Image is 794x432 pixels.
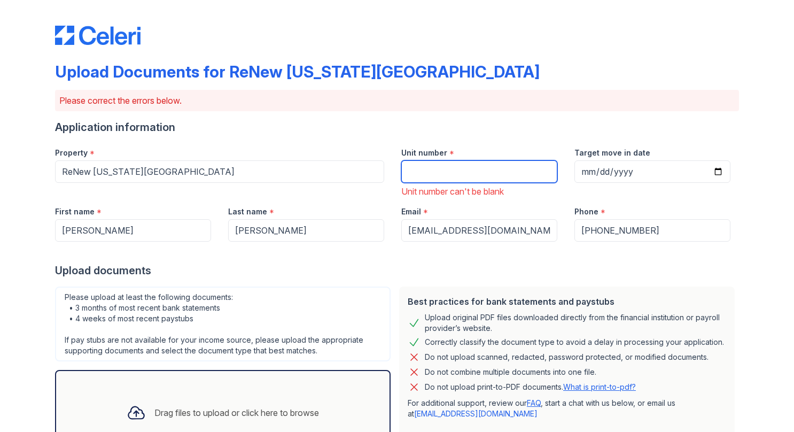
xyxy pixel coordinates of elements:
a: FAQ [527,398,541,407]
div: Correctly classify the document type to avoid a delay in processing your application. [425,336,724,349]
label: Unit number [401,148,447,158]
a: [EMAIL_ADDRESS][DOMAIN_NAME] [414,409,538,418]
p: For additional support, review our , start a chat with us below, or email us at [408,398,726,419]
div: Unit number can't be blank [401,185,557,198]
label: Property [55,148,88,158]
a: What is print-to-pdf? [563,382,636,391]
label: Email [401,206,421,217]
div: Drag files to upload or click here to browse [154,406,319,419]
label: Last name [228,206,267,217]
label: Target move in date [574,148,650,158]
div: Please upload at least the following documents: • 3 months of most recent bank statements • 4 wee... [55,287,391,361]
div: Upload documents [55,263,739,278]
p: Do not upload print-to-PDF documents. [425,382,636,392]
div: Do not combine multiple documents into one file. [425,366,596,379]
div: Upload Documents for ReNew [US_STATE][GEOGRAPHIC_DATA] [55,62,540,81]
label: First name [55,206,95,217]
img: CE_Logo_Blue-a8612792a0a2168367f1c8372b55b34899dd931a85d93a1a3d3e32e68fde9ad4.png [55,26,141,45]
div: Upload original PDF files downloaded directly from the financial institution or payroll provider’... [425,312,726,334]
label: Phone [574,206,598,217]
p: Please correct the errors below. [59,94,735,107]
div: Do not upload scanned, redacted, password protected, or modified documents. [425,351,709,364]
div: Application information [55,120,739,135]
div: Best practices for bank statements and paystubs [408,295,726,308]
